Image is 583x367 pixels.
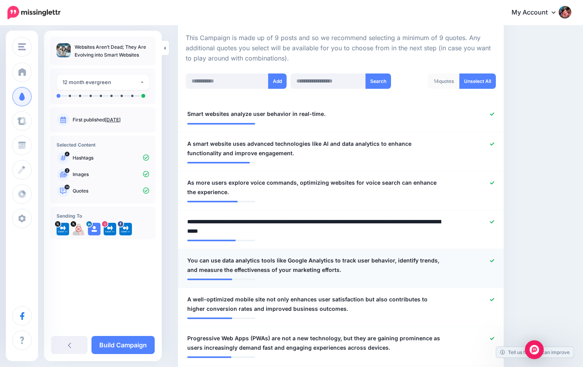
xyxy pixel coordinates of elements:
span: A well-optimized mobile site not only enhances user satisfaction but also contributes to higher c... [187,295,441,314]
div: 12 month evergreen [62,78,140,87]
div: quotes [428,73,460,89]
a: [DATE] [105,117,121,123]
span: You can use data analytics tools like Google Analytics to track user behavior, identify trends, a... [187,256,441,275]
h4: Sending To [57,213,149,219]
a: Unselect All [459,73,496,89]
span: 4 [65,152,69,156]
img: 2d97773bf0e8745d67284e86063dfaa1_thumb.jpg [57,43,71,57]
p: Hashtags [73,154,149,161]
button: Add [268,73,287,89]
p: First published [73,116,149,123]
p: Websites Aren’t Dead; They Are Evolving into Smart Websites [75,43,149,59]
img: CBo0z2fZ-35715.jpg [57,223,69,235]
img: Vo-tvhYe-75987.jpg [72,223,85,235]
p: This Campaign is made up of 9 posts and so we recommend selecting a minimum of 9 quotes. Any addi... [186,33,496,64]
a: Tell us how we can improve [496,347,574,358]
img: 12677199_212327149137864_226197626_a-bsa108096.jpg [104,223,116,235]
button: Search [366,73,391,89]
img: user_default_image.png [88,223,101,235]
button: 12 month evergreen [57,75,149,90]
a: My Account [504,3,571,22]
img: menu.png [18,43,26,50]
p: Quotes [73,187,149,195]
span: 2 [65,168,69,173]
span: Smart websites analyze user behavior in real-time. [187,109,325,119]
img: Missinglettr [7,6,60,19]
div: Open Intercom Messenger [525,340,544,359]
span: 14 [65,185,70,189]
p: Images [73,171,149,178]
h4: Selected Content [57,142,149,148]
span: A smart website uses advanced technologies like AI and data analytics to enhance functionality an... [187,139,441,158]
img: 307105758_516021783858517_879980273889690002_n-bsa153809.png [119,223,132,235]
span: As more users explore voice commands, optimizing websites for voice search can enhance the experi... [187,178,441,197]
span: Progressive Web Apps (PWAs) are not a new technology, but they are gaining prominence as users in... [187,334,441,352]
span: 14 [434,78,439,84]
